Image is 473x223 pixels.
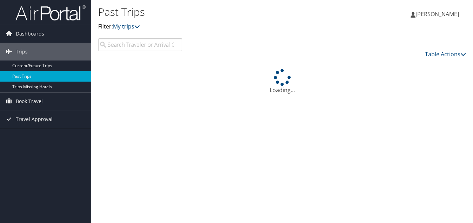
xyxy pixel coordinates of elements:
span: Dashboards [16,25,44,43]
h1: Past Trips [98,5,343,19]
a: Table Actions [425,50,466,58]
span: Travel Approval [16,110,53,128]
a: My trips [113,23,140,30]
a: [PERSON_NAME] [411,4,466,25]
div: Loading... [98,69,466,94]
span: [PERSON_NAME] [415,10,459,18]
span: Trips [16,43,28,60]
input: Search Traveler or Arrival City [98,38,182,51]
img: airportal-logo.png [15,5,86,21]
span: Book Travel [16,93,43,110]
p: Filter: [98,22,343,31]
